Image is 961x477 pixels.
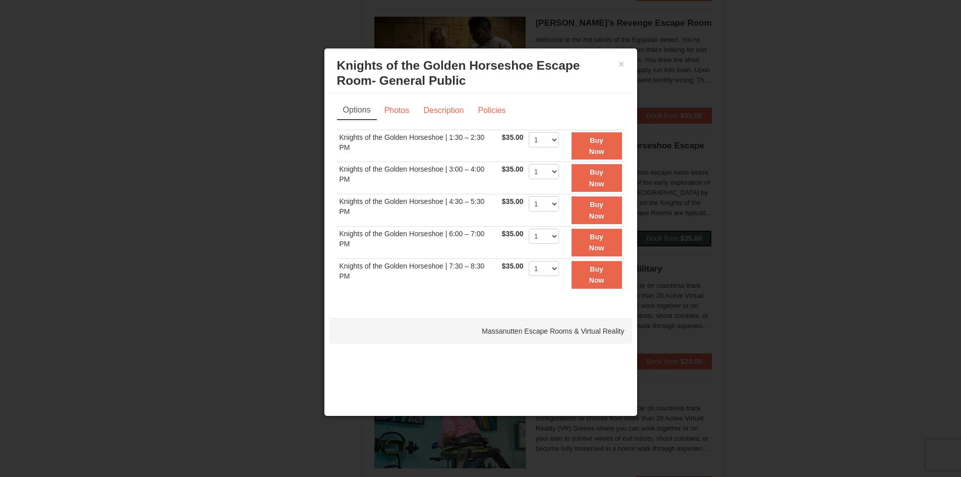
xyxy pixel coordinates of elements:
span: $35.00 [502,165,524,173]
td: Knights of the Golden Horseshoe | 6:00 – 7:00 PM [337,226,499,258]
td: Knights of the Golden Horseshoe | 3:00 – 4:00 PM [337,162,499,194]
span: $35.00 [502,262,524,270]
a: Options [337,101,377,120]
span: $35.00 [502,133,524,141]
strong: Buy Now [589,168,604,187]
strong: Buy Now [589,136,604,155]
a: Policies [471,101,512,120]
button: Buy Now [572,196,622,224]
td: Knights of the Golden Horseshoe | 7:30 – 8:30 PM [337,258,499,290]
strong: Buy Now [589,233,604,252]
button: Buy Now [572,164,622,192]
span: $35.00 [502,197,524,205]
a: Description [417,101,470,120]
td: Knights of the Golden Horseshoe | 1:30 – 2:30 PM [337,130,499,162]
div: Massanutten Escape Rooms & Virtual Reality [329,319,632,344]
strong: Buy Now [589,200,604,220]
strong: Buy Now [589,265,604,284]
span: $35.00 [502,230,524,238]
a: Photos [378,101,416,120]
button: Buy Now [572,229,622,256]
button: × [618,59,625,69]
button: Buy Now [572,261,622,289]
h3: Knights of the Golden Horseshoe Escape Room- General Public [337,58,625,88]
td: Knights of the Golden Horseshoe | 4:30 – 5:30 PM [337,194,499,227]
button: Buy Now [572,132,622,160]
